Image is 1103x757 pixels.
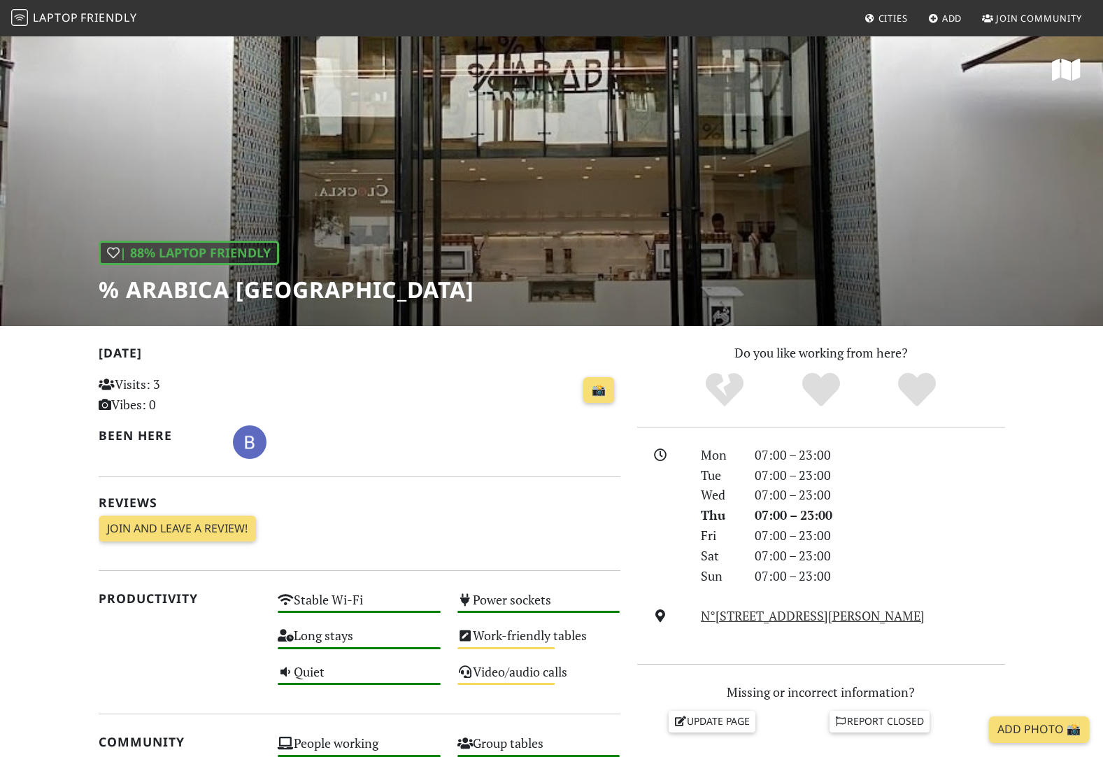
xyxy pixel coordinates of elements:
[676,371,773,409] div: No
[99,735,262,749] h2: Community
[269,660,449,696] div: Quiet
[269,588,449,624] div: Stable Wi-Fi
[746,485,1013,505] div: 07:00 – 23:00
[923,6,968,31] a: Add
[976,6,1088,31] a: Join Community
[869,371,965,409] div: Definitely!
[637,343,1005,363] p: Do you like working from here?
[233,425,266,459] img: 4060-badr.jpg
[996,12,1082,24] span: Join Community
[692,465,746,486] div: Tue
[99,428,217,443] h2: Been here
[859,6,913,31] a: Cities
[449,660,629,696] div: Video/audio calls
[746,546,1013,566] div: 07:00 – 23:00
[233,432,266,449] span: Badr EL Idrissi
[11,9,28,26] img: LaptopFriendly
[80,10,136,25] span: Friendly
[989,716,1089,743] a: Add Photo 📸
[746,465,1013,486] div: 07:00 – 23:00
[692,505,746,525] div: Thu
[269,624,449,660] div: Long stays
[99,346,620,366] h2: [DATE]
[99,276,474,303] h1: % Arabica [GEOGRAPHIC_DATA]
[746,566,1013,586] div: 07:00 – 23:00
[449,624,629,660] div: Work-friendly tables
[692,566,746,586] div: Sun
[669,711,755,732] a: Update page
[449,588,629,624] div: Power sockets
[942,12,962,24] span: Add
[746,505,1013,525] div: 07:00 – 23:00
[33,10,78,25] span: Laptop
[692,546,746,566] div: Sat
[99,495,620,510] h2: Reviews
[99,516,256,542] a: Join and leave a review!
[637,682,1005,702] p: Missing or incorrect information?
[99,374,262,415] p: Visits: 3 Vibes: 0
[11,6,137,31] a: LaptopFriendly LaptopFriendly
[746,445,1013,465] div: 07:00 – 23:00
[773,371,869,409] div: Yes
[701,607,925,624] a: N°[STREET_ADDRESS][PERSON_NAME]
[692,445,746,465] div: Mon
[878,12,908,24] span: Cities
[692,485,746,505] div: Wed
[746,525,1013,546] div: 07:00 – 23:00
[99,591,262,606] h2: Productivity
[583,377,614,404] a: 📸
[692,525,746,546] div: Fri
[99,241,279,265] div: | 88% Laptop Friendly
[830,711,930,732] a: Report closed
